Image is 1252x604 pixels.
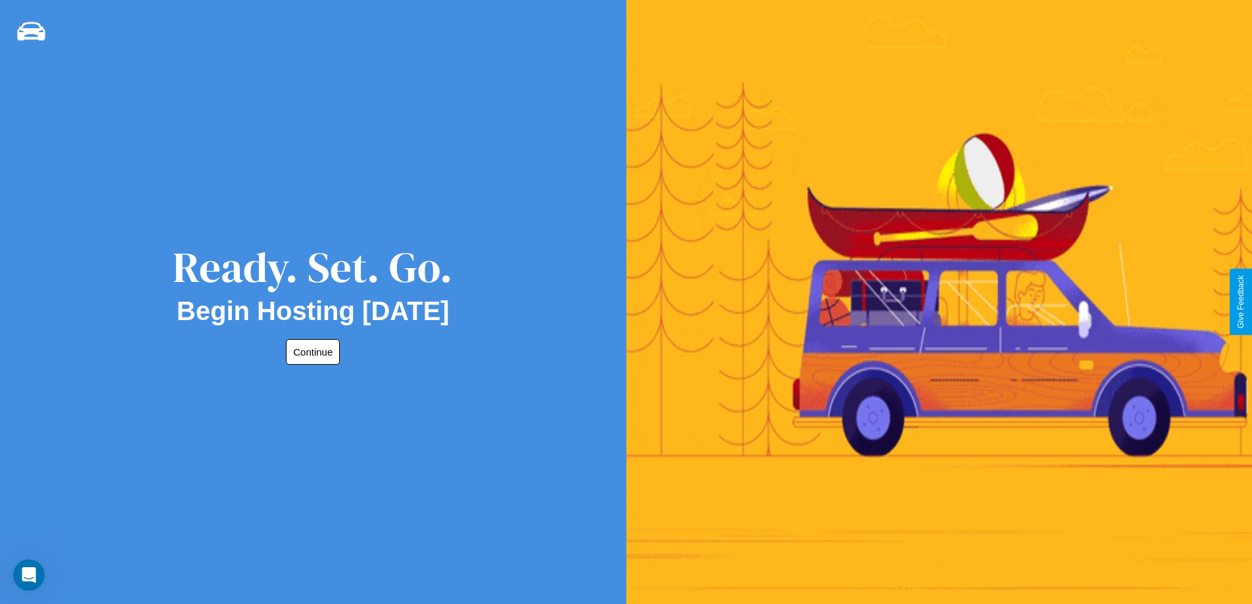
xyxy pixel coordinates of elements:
div: Give Feedback [1236,275,1245,329]
iframe: Intercom live chat [13,559,45,591]
h2: Begin Hosting [DATE] [177,296,450,326]
button: Continue [286,339,340,365]
div: Ready. Set. Go. [173,238,453,296]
